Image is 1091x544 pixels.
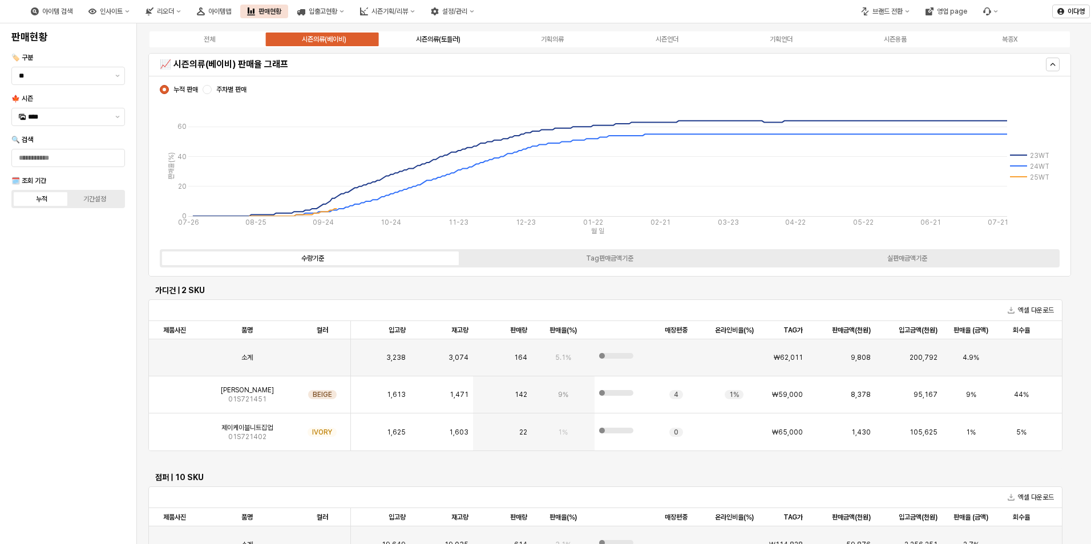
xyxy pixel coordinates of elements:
[11,95,33,103] span: 🍁 시즌
[772,428,803,437] span: ₩65,000
[389,326,406,335] span: 입고량
[228,432,266,441] span: 01S721402
[510,326,527,335] span: 판매량
[515,390,527,399] span: 142
[953,34,1067,44] label: 복종X
[241,326,253,335] span: 품명
[386,353,406,362] span: 3,238
[381,34,495,44] label: 시즌의류(토들러)
[450,390,468,399] span: 1,471
[665,326,688,335] span: 매장편중
[157,7,174,15] div: 리오더
[461,253,758,263] label: Tag판매금액기준
[851,390,871,399] span: 8,378
[139,5,188,18] button: 리오더
[910,428,938,437] span: 105,625
[190,5,238,18] button: 아이템맵
[111,108,124,125] button: 제안 사항 표시
[966,390,976,399] span: 9%
[1016,428,1027,437] span: 5%
[416,35,460,43] div: 시즌의류(토들러)
[1013,513,1030,522] span: 회수율
[665,513,688,522] span: 매장편중
[24,5,79,18] button: 아이템 검색
[519,428,527,437] span: 22
[82,5,136,18] button: 인사이트
[1068,7,1085,16] p: 이다영
[152,34,266,44] label: 전체
[715,513,754,522] span: 온라인비율(%)
[1003,303,1058,317] button: 엑셀 다운로드
[258,7,281,15] div: 판매현황
[451,513,468,522] span: 재고량
[549,513,577,522] span: 판매율(%)
[1046,58,1060,71] button: Hide
[302,35,346,43] div: 시즌의류(베이비)
[1003,490,1058,504] button: 엑셀 다운로드
[558,390,568,399] span: 9%
[872,7,903,15] div: 브랜드 전환
[216,85,247,94] span: 주차별 판매
[963,353,979,362] span: 4.9%
[919,5,974,18] button: 영업 page
[953,513,988,522] span: 판매율 (금액)
[221,423,273,432] span: 제이케이블니트집업
[1002,35,1017,43] div: 복종X
[832,326,871,335] span: 판매금액(천원)
[312,428,332,437] span: IVORY
[317,326,328,335] span: 컬러
[221,385,274,395] span: [PERSON_NAME]
[770,35,793,43] div: 기획언더
[555,353,571,362] span: 5.1%
[387,390,406,399] span: 1,613
[851,353,871,362] span: 9,808
[240,5,288,18] button: 판매현황
[155,472,1056,482] h6: 점퍼 | 10 SKU
[424,5,481,18] button: 설정/관리
[729,390,739,399] span: 1%
[155,285,1056,295] h6: 가디건 | 2 SKU
[353,5,422,18] div: 시즌기획/리뷰
[15,194,68,204] label: 누적
[851,428,871,437] span: 1,430
[910,353,938,362] span: 200,792
[966,428,976,437] span: 1%
[163,326,186,335] span: 제품사진
[68,194,122,204] label: 기간설정
[914,390,938,399] span: 95,167
[164,253,461,263] label: 수량기준
[774,353,803,362] span: ₩62,011
[11,54,33,62] span: 🏷️ 구분
[389,513,406,522] span: 입고량
[11,31,125,43] h4: 판매현황
[724,34,838,44] label: 기획언더
[11,136,33,144] span: 🔍 검색
[937,7,967,15] div: 영업 page
[832,513,871,522] span: 판매금액(천원)
[313,390,332,399] span: BEIGE
[514,353,527,362] span: 164
[1013,326,1030,335] span: 회수율
[387,428,406,437] span: 1,625
[495,34,609,44] label: 기획의류
[42,7,72,15] div: 아이템 검색
[854,5,916,18] button: 브랜드 전환
[674,428,678,437] span: 0
[228,395,266,404] span: 01S721451
[953,326,988,335] span: 판매율 (금액)
[266,34,381,44] label: 시즌의류(베이비)
[772,390,803,399] span: ₩59,000
[290,5,351,18] button: 입출고현황
[204,35,215,43] div: 전체
[448,353,468,362] span: 3,074
[83,195,106,203] div: 기간설정
[160,59,833,70] h5: 📈 시즌의류(베이비) 판매율 그래프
